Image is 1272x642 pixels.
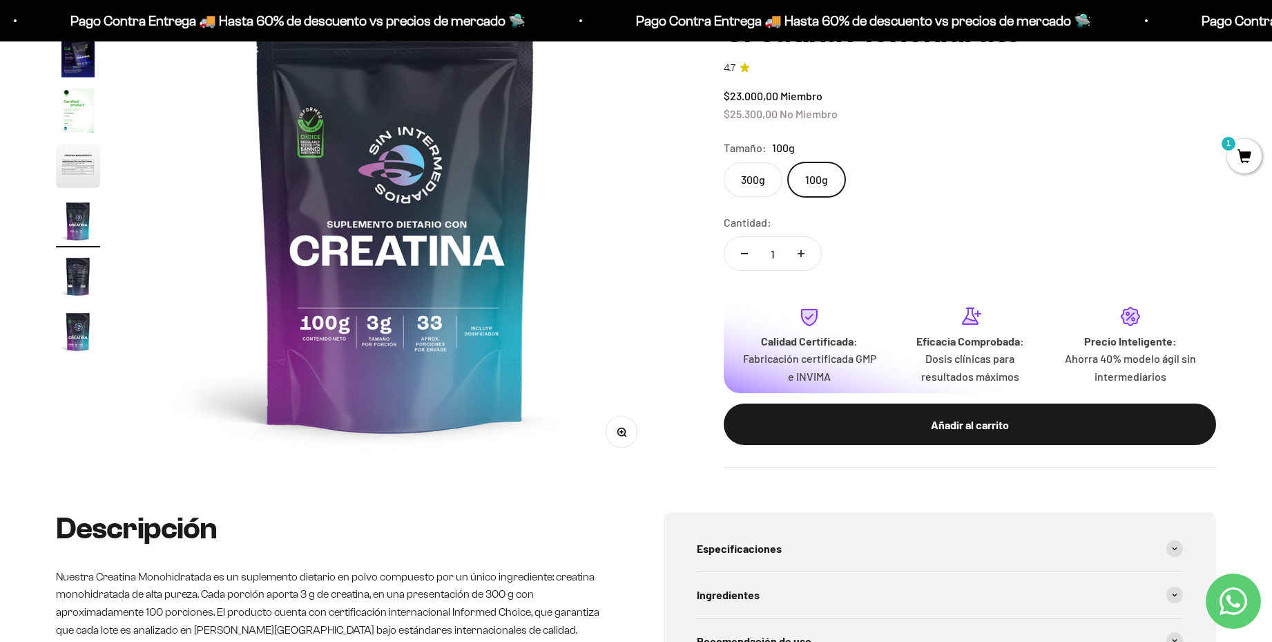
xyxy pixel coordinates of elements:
img: Creatina Monohidrato [56,254,100,299]
p: Dosis clínicas para resultados máximos [900,350,1039,385]
span: Especificaciones [697,540,782,558]
summary: Ingredientes [697,572,1183,618]
a: 1 [1227,150,1262,165]
button: Ir al artículo 8 [56,254,100,303]
button: Ir al artículo 7 [56,199,100,247]
h2: Descripción [56,512,608,545]
legend: Tamaño: [724,139,767,157]
strong: Calidad Certificada: [761,334,858,348]
button: Añadir al carrito [724,404,1216,445]
p: Pago Contra Entrega 🚚 Hasta 60% de descuento vs precios de mercado 🛸 [70,10,526,32]
img: Creatina Monohidrato [56,144,100,188]
img: Creatina Monohidrato [56,33,100,77]
span: $23.000,00 [724,89,778,102]
button: Reducir cantidad [724,237,764,270]
button: Ir al artículo 9 [56,310,100,358]
strong: Eficacia Comprobada: [916,334,1024,348]
p: Fabricación certificada GMP e INVIMA [740,350,878,385]
strong: Precio Inteligente: [1084,334,1177,348]
img: Creatina Monohidrato [56,199,100,243]
button: Ir al artículo 6 [56,144,100,192]
a: 4.74.7 de 5.0 estrellas [724,61,1216,76]
div: Añadir al carrito [751,416,1188,434]
img: Creatina Monohidrato [56,88,100,133]
p: Ahorra 40% modelo ágil sin intermediarios [1061,350,1199,385]
button: Aumentar cantidad [781,237,821,270]
summary: Especificaciones [697,526,1183,572]
span: Ingredientes [697,586,760,604]
span: 100g [772,139,795,157]
span: $25.300,00 [724,107,778,120]
span: No Miembro [780,107,838,120]
p: Pago Contra Entrega 🚚 Hasta 60% de descuento vs precios de mercado 🛸 [636,10,1091,32]
mark: 1 [1220,135,1237,152]
label: Cantidad: [724,214,771,232]
button: Ir al artículo 4 [56,33,100,82]
img: Creatina Monohidrato [56,310,100,354]
span: 4.7 [724,61,735,76]
button: Ir al artículo 5 [56,88,100,137]
span: Miembro [780,89,822,102]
